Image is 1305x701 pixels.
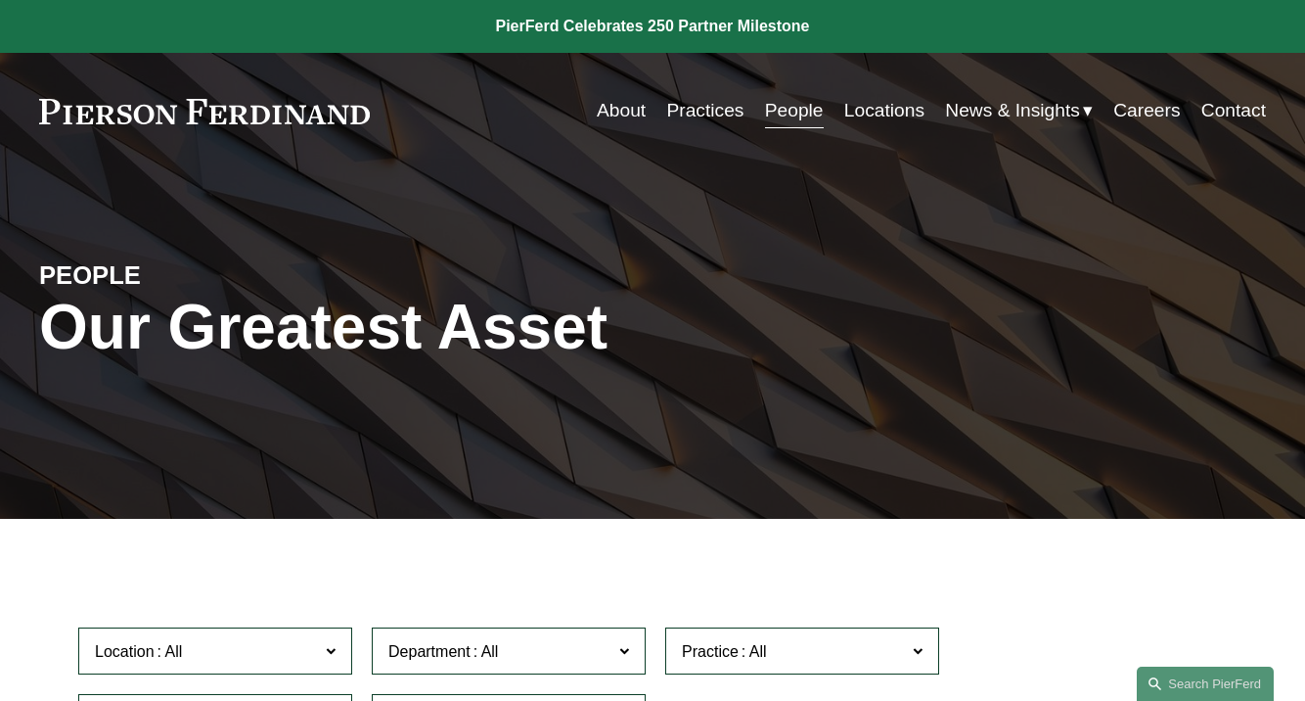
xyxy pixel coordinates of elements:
h4: PEOPLE [39,259,345,291]
span: Department [388,643,471,660]
a: Contact [1201,92,1266,129]
a: Locations [844,92,924,129]
span: Location [95,643,155,660]
a: Search this site [1137,667,1274,701]
a: Careers [1113,92,1180,129]
a: Practices [667,92,744,129]
span: News & Insights [945,94,1080,128]
a: People [765,92,824,129]
a: folder dropdown [945,92,1093,129]
a: About [597,92,646,129]
span: Practice [682,643,739,660]
h1: Our Greatest Asset [39,292,857,363]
